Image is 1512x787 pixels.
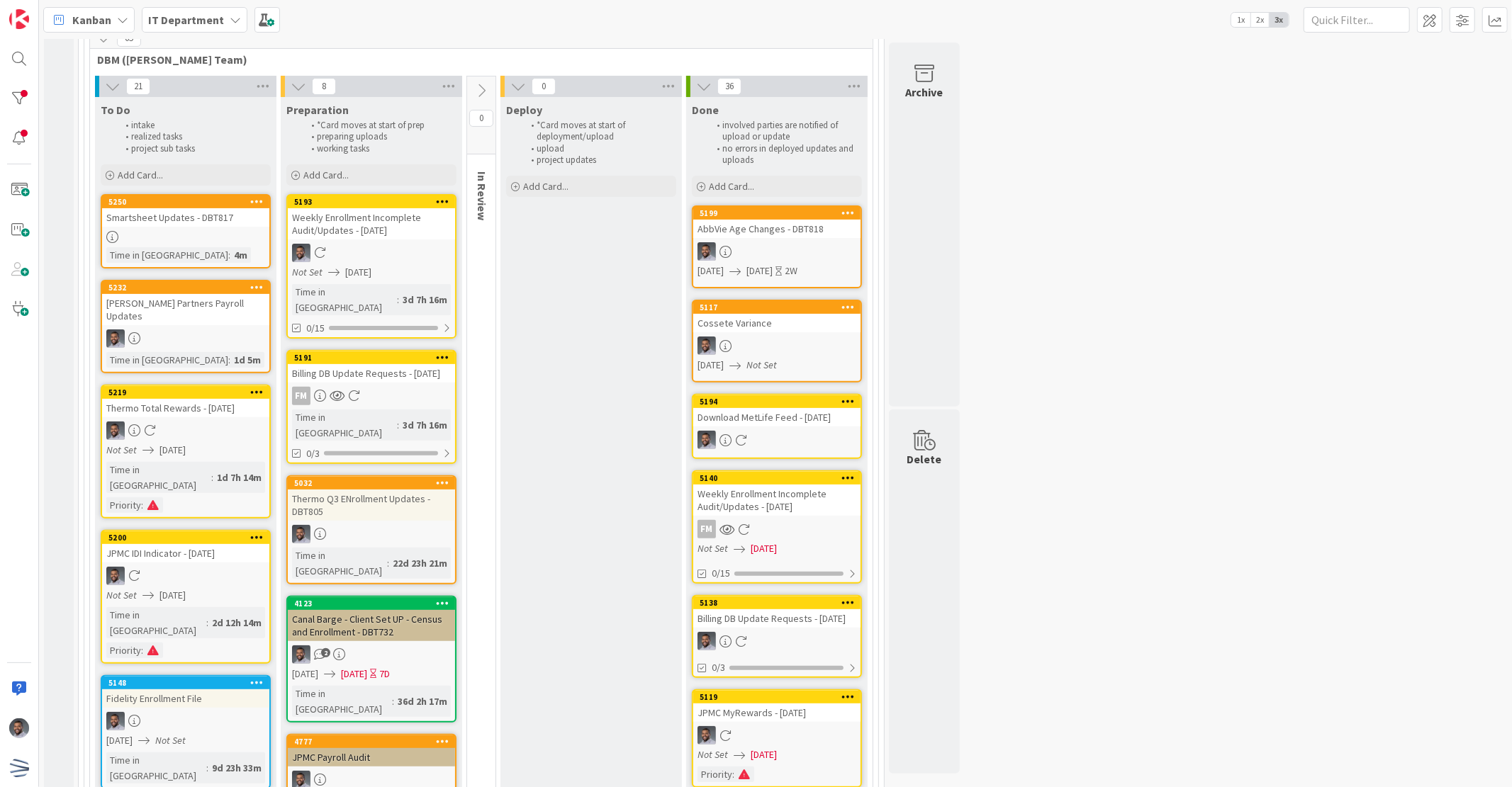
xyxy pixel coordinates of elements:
[693,472,861,516] div: 5140Weekly Enrollment Incomplete Audit/Updates - [DATE]
[102,712,269,730] div: FS
[102,196,269,208] div: 5250
[106,752,206,783] div: Time in [GEOGRAPHIC_DATA]
[206,615,208,630] span: :
[288,196,455,239] div: 5193Weekly Enrollment Incomplete Audit/Updates - [DATE]
[9,758,29,778] img: avatar
[72,11,111,28] span: Kanban
[693,395,861,408] div: 5194
[101,103,130,117] span: To Do
[118,120,269,131] li: intake
[106,247,228,263] div: Time in [GEOGRAPHIC_DATA]
[106,443,137,456] i: Not Set
[751,747,777,762] span: [DATE]
[286,103,349,117] span: Preparation
[303,120,454,131] li: *Card moves at start of prep
[746,358,777,371] i: Not Set
[208,615,265,630] div: 2d 12h 14m
[345,265,371,280] span: [DATE]
[523,120,674,143] li: *Card moves at start of deployment/upload
[288,244,455,262] div: FS
[102,531,269,544] div: 5200
[102,329,269,348] div: FS
[303,131,454,142] li: preparing uploads
[506,103,542,117] span: Deploy
[751,541,777,556] span: [DATE]
[693,242,861,261] div: FS
[693,520,861,538] div: FM
[230,352,264,368] div: 1d 5m
[1231,13,1250,27] span: 1x
[288,489,455,521] div: Thermo Q3 ENrollment Updates - DBT805
[228,352,230,368] span: :
[102,421,269,440] div: FS
[698,431,716,449] img: FS
[108,283,269,293] div: 5232
[292,667,318,681] span: [DATE]
[700,302,861,312] div: 5117
[288,597,455,610] div: 4123
[288,735,455,766] div: 4777JPMC Payroll Audit
[746,264,773,278] span: [DATE]
[106,497,141,513] div: Priority
[102,399,269,417] div: Thermo Total Rewards - [DATE]
[118,131,269,142] li: realized tasks
[208,760,265,776] div: 9d 23h 33m
[106,642,141,658] div: Priority
[292,244,310,262] img: FS
[106,567,125,585] img: FS
[306,321,325,336] span: 0/15
[693,408,861,426] div: Download MetLife Feed - [DATE]
[155,734,186,747] i: Not Set
[698,336,716,355] img: FS
[106,589,137,601] i: Not Set
[294,599,455,608] div: 4123
[700,397,861,407] div: 5194
[102,386,269,417] div: 5219Thermo Total Rewards - [DATE]
[106,712,125,730] img: FS
[288,387,455,405] div: FM
[698,358,724,373] span: [DATE]
[732,766,734,782] span: :
[693,472,861,485] div: 5140
[288,748,455,766] div: JPMC Payroll Audit
[785,264,797,278] div: 2W
[294,737,455,747] div: 4777
[698,264,724,278] span: [DATE]
[102,208,269,227] div: Smartsheet Updates - DBT817
[292,284,397,315] div: Time in [GEOGRAPHIC_DATA]
[288,351,455,364] div: 5191
[397,417,399,433] span: :
[102,281,269,325] div: 5232[PERSON_NAME] Partners Payroll Updates
[106,352,228,368] div: Time in [GEOGRAPHIC_DATA]
[118,169,163,181] span: Add Card...
[230,247,251,263] div: 4m
[288,351,455,383] div: 5191Billing DB Update Requests - [DATE]
[693,301,861,332] div: 5117Cossete Variance
[206,760,208,776] span: :
[102,531,269,562] div: 5200JPMC IDI Indicator - [DATE]
[698,766,732,782] div: Priority
[292,525,310,543] img: FS
[693,691,861,703] div: 5119
[288,525,455,543] div: FS
[102,294,269,325] div: [PERSON_NAME] Partners Payroll Updates
[106,607,206,638] div: Time in [GEOGRAPHIC_DATA]
[288,364,455,383] div: Billing DB Update Requests - [DATE]
[341,667,367,681] span: [DATE]
[288,645,455,664] div: FS
[698,632,716,650] img: FS
[9,718,29,738] img: FS
[392,693,394,709] span: :
[394,693,451,709] div: 36d 2h 17m
[9,9,29,29] img: Visit kanbanzone.com
[108,678,269,688] div: 5148
[288,477,455,521] div: 5032Thermo Q3 ENrollment Updates - DBT805
[523,180,569,193] span: Add Card...
[288,597,455,641] div: 4123Canal Barge - Client Set UP - Census and Enrollment - DBT732
[399,417,451,433] div: 3d 7h 16m
[292,645,310,664] img: FS
[532,78,556,95] span: 0
[709,143,860,166] li: no errors in deployed updates and uploads
[907,451,942,468] div: Delete
[1304,7,1410,33] input: Quick Filter...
